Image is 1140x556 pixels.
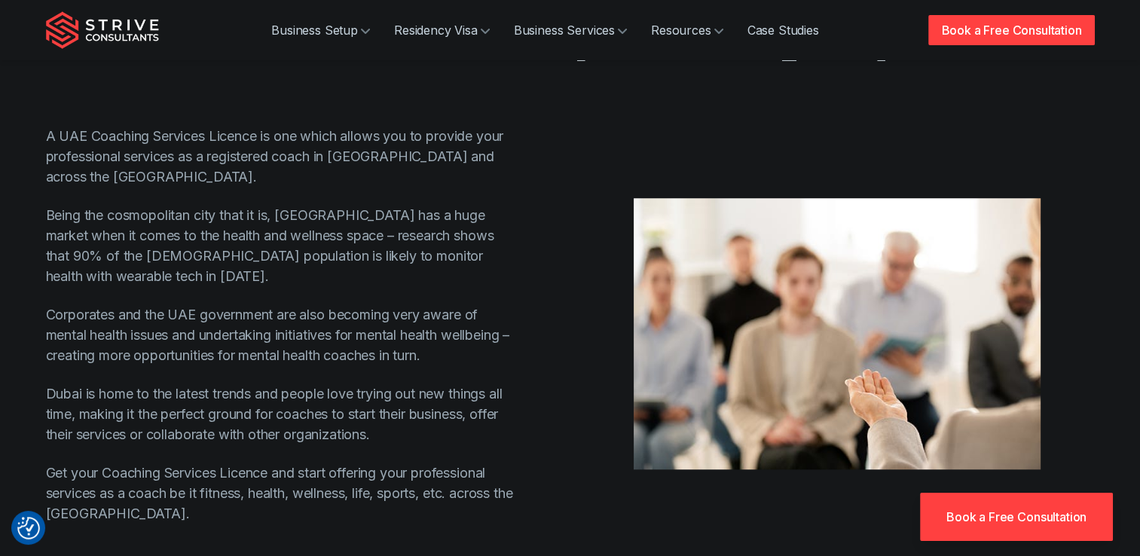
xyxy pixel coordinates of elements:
[639,15,735,45] a: Resources
[382,15,502,45] a: Residency Visa
[17,517,40,539] button: Consent Preferences
[17,517,40,539] img: Revisit consent button
[46,205,513,286] p: Being the cosmopolitan city that it is, [GEOGRAPHIC_DATA] has a huge market when it comes to the ...
[735,15,831,45] a: Case Studies
[46,126,513,187] p: A UAE Coaching Services Licence is one which allows you to provide your professional services as ...
[259,15,382,45] a: Business Setup
[928,15,1094,45] a: Book a Free Consultation
[46,304,513,365] p: Corporates and the UAE government are also becoming very aware of mental health issues and undert...
[46,463,513,524] p: Get your Coaching Services Licence and start offering your professional services as a coach be it...
[46,11,159,49] img: Strive Consultants
[46,383,513,444] p: Dubai is home to the latest trends and people love trying out new things all time, making it the ...
[634,198,1041,469] img: Coaching licence
[920,493,1113,541] a: Book a Free Consultation
[502,15,639,45] a: Business Services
